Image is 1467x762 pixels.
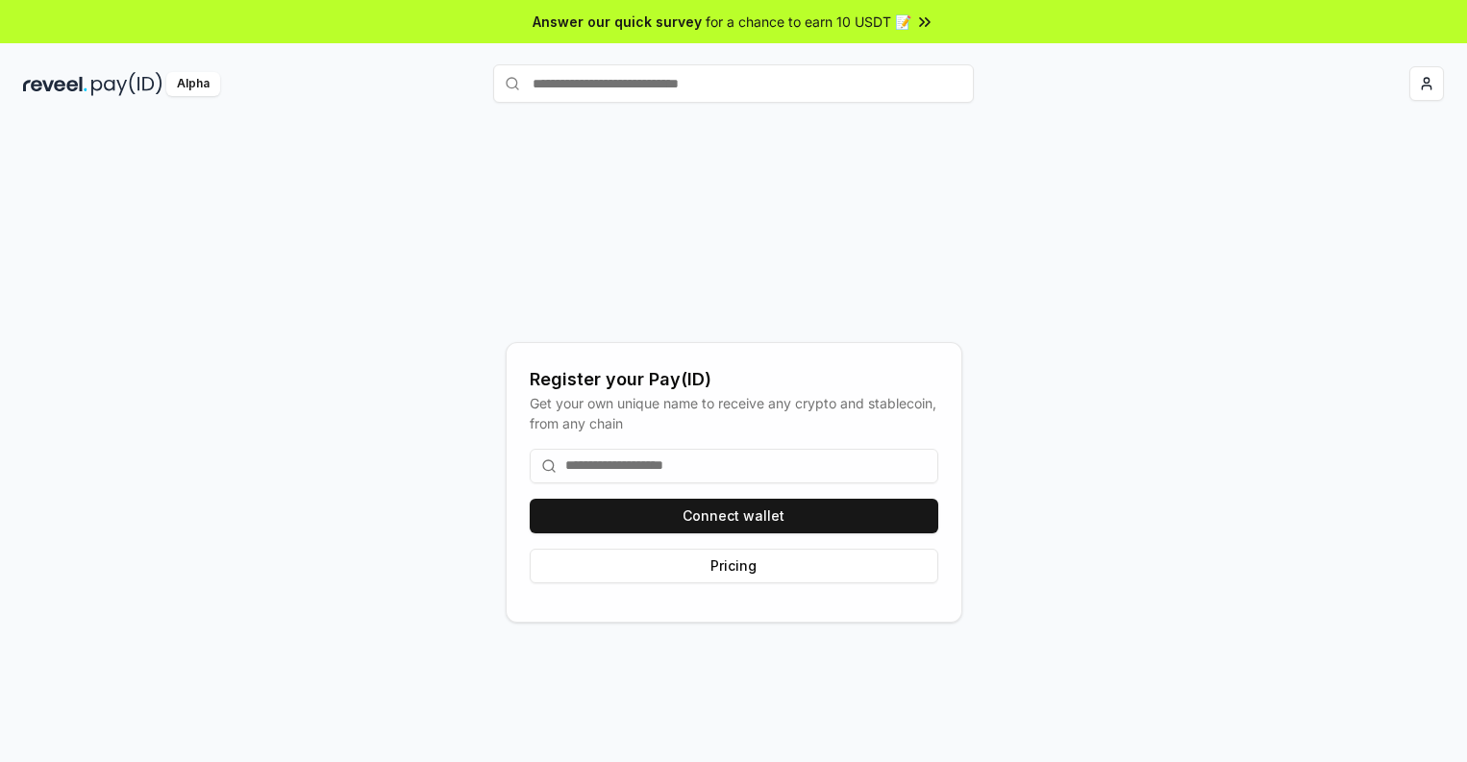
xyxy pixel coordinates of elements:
span: for a chance to earn 10 USDT 📝 [706,12,911,32]
button: Pricing [530,549,938,583]
div: Register your Pay(ID) [530,366,938,393]
img: reveel_dark [23,72,87,96]
img: pay_id [91,72,162,96]
button: Connect wallet [530,499,938,533]
div: Get your own unique name to receive any crypto and stablecoin, from any chain [530,393,938,433]
span: Answer our quick survey [533,12,702,32]
div: Alpha [166,72,220,96]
